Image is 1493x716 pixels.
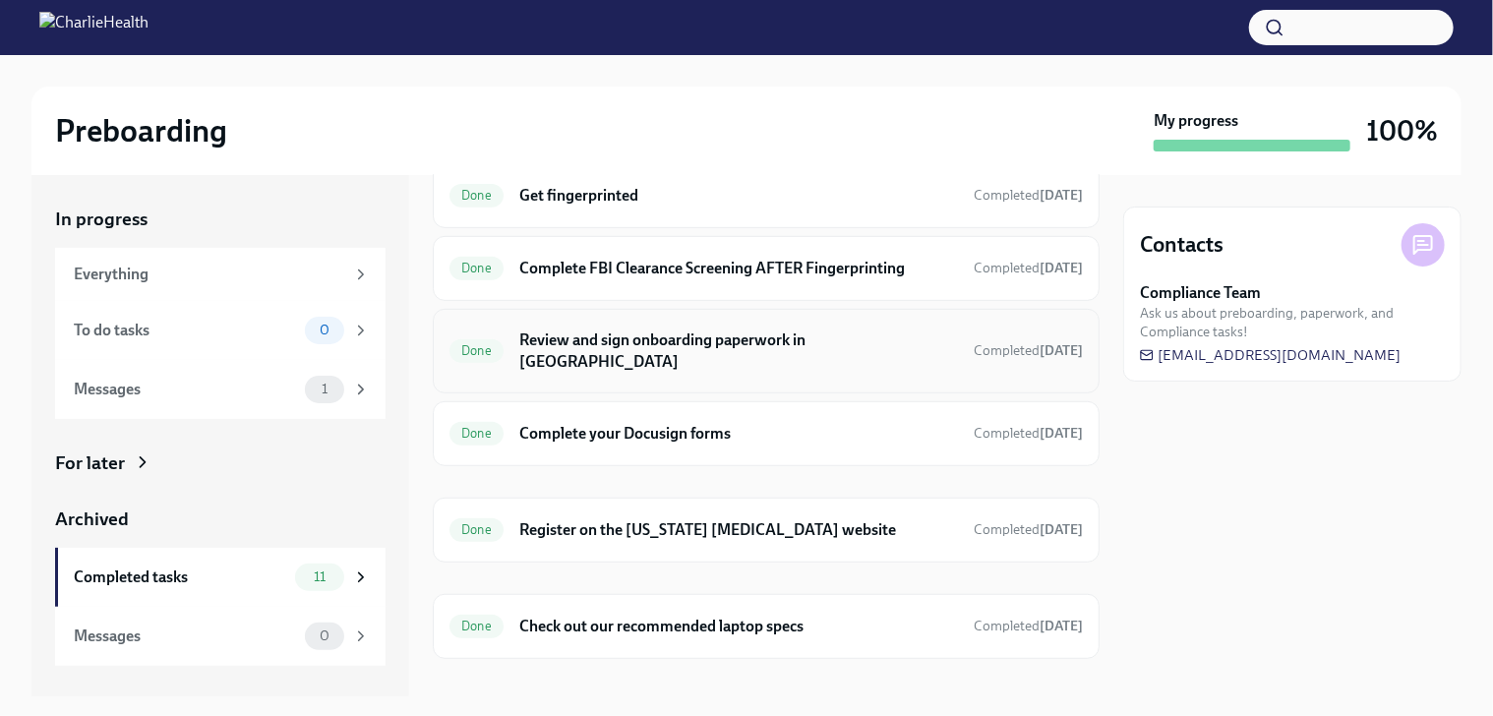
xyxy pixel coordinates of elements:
[519,258,958,279] h6: Complete FBI Clearance Screening AFTER Fingerprinting
[519,329,958,373] h6: Review and sign onboarding paperwork in [GEOGRAPHIC_DATA]
[449,611,1083,642] a: DoneCheck out our recommended laptop specsCompleted[DATE]
[55,248,386,301] a: Everything
[974,618,1083,634] span: Completed
[308,628,341,643] span: 0
[449,418,1083,449] a: DoneComplete your Docusign formsCompleted[DATE]
[55,548,386,607] a: Completed tasks11
[55,301,386,360] a: To do tasks0
[1040,260,1083,276] strong: [DATE]
[449,343,504,358] span: Done
[449,326,1083,377] a: DoneReview and sign onboarding paperwork in [GEOGRAPHIC_DATA]Completed[DATE]
[449,253,1083,284] a: DoneComplete FBI Clearance Screening AFTER FingerprintingCompleted[DATE]
[1140,230,1224,260] h4: Contacts
[519,616,958,637] h6: Check out our recommended laptop specs
[55,111,227,150] h2: Preboarding
[974,520,1083,539] span: October 2nd, 2025 16:31
[1366,113,1438,149] h3: 100%
[449,188,504,203] span: Done
[302,569,337,584] span: 11
[449,261,504,275] span: Done
[55,507,386,532] a: Archived
[308,323,341,337] span: 0
[974,260,1083,276] span: Completed
[974,187,1083,204] span: Completed
[519,423,958,445] h6: Complete your Docusign forms
[74,264,344,285] div: Everything
[1140,345,1401,365] a: [EMAIL_ADDRESS][DOMAIN_NAME]
[519,519,958,541] h6: Register on the [US_STATE] [MEDICAL_DATA] website
[55,450,125,476] div: For later
[449,514,1083,546] a: DoneRegister on the [US_STATE] [MEDICAL_DATA] websiteCompleted[DATE]
[55,607,386,666] a: Messages0
[974,341,1083,360] span: October 7th, 2025 10:35
[310,382,339,396] span: 1
[74,379,297,400] div: Messages
[39,12,149,43] img: CharlieHealth
[974,617,1083,635] span: October 1st, 2025 17:48
[1040,425,1083,442] strong: [DATE]
[1040,521,1083,538] strong: [DATE]
[519,185,958,207] h6: Get fingerprinted
[974,186,1083,205] span: October 4th, 2025 20:24
[74,567,287,588] div: Completed tasks
[1140,304,1445,341] span: Ask us about preboarding, paperwork, and Compliance tasks!
[974,521,1083,538] span: Completed
[55,207,386,232] a: In progress
[55,360,386,419] a: Messages1
[55,450,386,476] a: For later
[74,320,297,341] div: To do tasks
[449,426,504,441] span: Done
[449,522,504,537] span: Done
[449,180,1083,211] a: DoneGet fingerprintedCompleted[DATE]
[1154,110,1238,132] strong: My progress
[74,626,297,647] div: Messages
[974,342,1083,359] span: Completed
[1040,342,1083,359] strong: [DATE]
[1140,282,1261,304] strong: Compliance Team
[974,259,1083,277] span: October 7th, 2025 10:17
[974,425,1083,442] span: Completed
[1040,618,1083,634] strong: [DATE]
[449,619,504,633] span: Done
[1040,187,1083,204] strong: [DATE]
